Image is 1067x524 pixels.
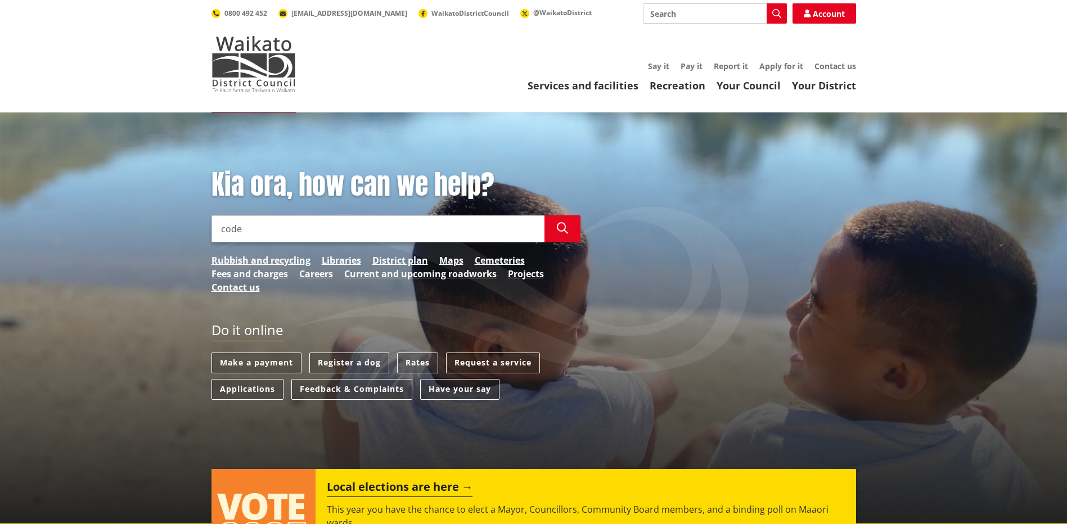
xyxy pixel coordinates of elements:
[397,353,438,373] a: Rates
[327,480,472,497] h2: Local elections are here
[533,8,592,17] span: @WaikatoDistrict
[520,8,592,17] a: @WaikatoDistrict
[299,267,333,281] a: Careers
[278,8,407,18] a: [EMAIL_ADDRESS][DOMAIN_NAME]
[431,8,509,18] span: WaikatoDistrictCouncil
[418,8,509,18] a: WaikatoDistrictCouncil
[681,61,703,71] a: Pay it
[211,267,288,281] a: Fees and charges
[224,8,267,18] span: 0800 492 452
[717,79,781,92] a: Your Council
[211,254,310,267] a: Rubbish and recycling
[648,61,669,71] a: Say it
[420,379,499,400] a: Have your say
[211,281,260,294] a: Contact us
[211,215,544,242] input: Search input
[759,61,803,71] a: Apply for it
[643,3,787,24] input: Search input
[372,254,428,267] a: District plan
[211,353,301,373] a: Make a payment
[211,36,296,92] img: Waikato District Council - Te Kaunihera aa Takiwaa o Waikato
[793,3,856,24] a: Account
[714,61,748,71] a: Report it
[508,267,544,281] a: Projects
[344,267,497,281] a: Current and upcoming roadworks
[211,322,283,342] h2: Do it online
[439,254,463,267] a: Maps
[291,8,407,18] span: [EMAIL_ADDRESS][DOMAIN_NAME]
[211,8,267,18] a: 0800 492 452
[211,169,580,201] h1: Kia ora, how can we help?
[322,254,361,267] a: Libraries
[291,379,412,400] a: Feedback & Complaints
[309,353,389,373] a: Register a dog
[528,79,638,92] a: Services and facilities
[211,379,283,400] a: Applications
[650,79,705,92] a: Recreation
[475,254,525,267] a: Cemeteries
[814,61,856,71] a: Contact us
[446,353,540,373] a: Request a service
[792,79,856,92] a: Your District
